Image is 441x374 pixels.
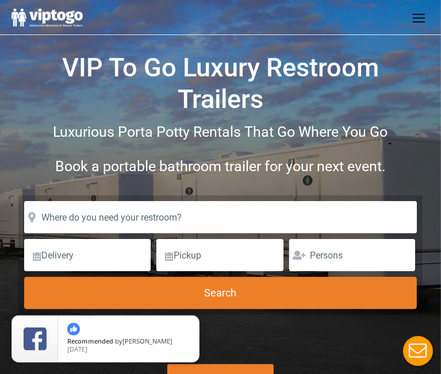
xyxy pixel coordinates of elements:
input: Delivery [24,239,151,271]
span: [PERSON_NAME] [122,337,172,345]
img: thumbs up icon [67,323,80,336]
span: by [67,338,190,346]
span: Luxurious Porta Potty Rentals That Go Where You Go [53,124,388,140]
span: Recommended [67,337,113,345]
input: Pickup [156,239,283,271]
button: Search [24,277,417,309]
img: Review Rating [24,327,47,350]
button: Live Chat [395,328,441,374]
input: Persons [289,239,415,271]
span: VIP To Go Luxury Restroom Trailers [62,52,379,114]
input: Where do you need your restroom? [24,201,417,233]
span: Book a portable bathroom trailer for your next event. [55,158,386,175]
span: [DATE] [67,345,87,353]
